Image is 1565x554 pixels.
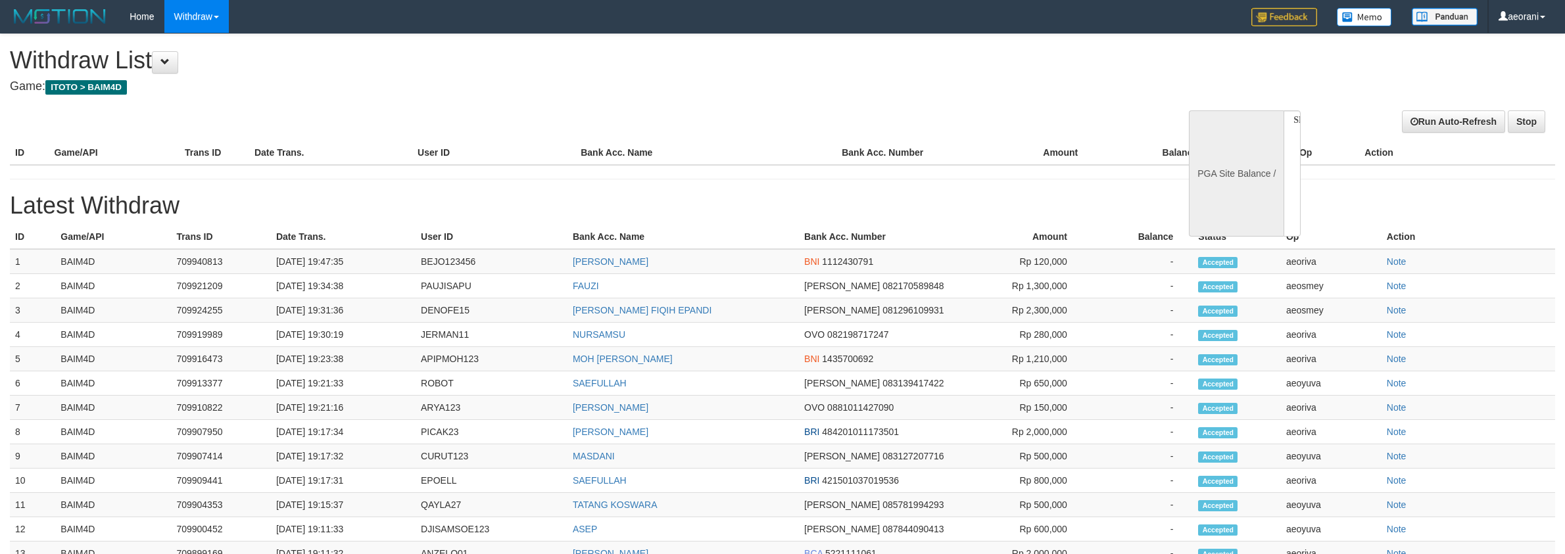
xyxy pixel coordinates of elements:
[55,517,171,542] td: BAIM4D
[882,524,944,534] span: 087844090413
[10,493,55,517] td: 11
[1294,141,1359,165] th: Op
[567,225,799,249] th: Bank Acc. Name
[416,469,567,493] td: EPOELL
[1087,249,1193,274] td: -
[804,329,825,340] span: OVO
[10,396,55,420] td: 7
[1097,141,1217,165] th: Balance
[573,499,658,510] a: TATANG KOSWARA
[171,371,271,396] td: 709913377
[271,274,416,298] td: [DATE] 19:34:38
[573,427,648,437] a: [PERSON_NAME]
[55,298,171,323] td: BAIM4D
[827,402,894,413] span: 0881011427090
[1198,257,1238,268] span: Accepted
[1198,281,1238,292] span: Accepted
[416,249,567,274] td: BEJO123456
[55,469,171,493] td: BAIM4D
[1387,256,1407,267] a: Note
[1198,427,1238,438] span: Accepted
[180,141,249,165] th: Trans ID
[10,47,1030,74] h1: Withdraw List
[271,420,416,444] td: [DATE] 19:17:34
[10,298,55,323] td: 3
[804,402,825,413] span: OVO
[1087,420,1193,444] td: -
[249,141,412,165] th: Date Trans.
[171,420,271,444] td: 709907950
[416,225,567,249] th: User ID
[171,274,271,298] td: 709921209
[1087,347,1193,371] td: -
[271,469,416,493] td: [DATE] 19:17:31
[882,499,944,510] span: 085781994293
[953,444,1087,469] td: Rp 500,000
[55,323,171,347] td: BAIM4D
[171,493,271,517] td: 709904353
[573,378,627,388] a: SAEFULLAH
[953,420,1087,444] td: Rp 2,000,000
[804,305,880,315] span: [PERSON_NAME]
[1198,500,1238,511] span: Accepted
[1387,354,1407,364] a: Note
[1087,469,1193,493] td: -
[1281,444,1382,469] td: aeoyuva
[1281,396,1382,420] td: aeoriva
[1198,330,1238,341] span: Accepted
[573,451,615,461] a: MASDANI
[1281,517,1382,542] td: aeoyuva
[10,371,55,396] td: 6
[822,475,899,486] span: 421501037019536
[827,329,888,340] span: 082198717247
[953,517,1087,542] td: Rp 600,000
[1087,274,1193,298] td: -
[171,225,271,249] th: Trans ID
[1387,378,1407,388] a: Note
[953,493,1087,517] td: Rp 500,000
[45,80,127,95] span: ITOTO > BAIM4D
[171,298,271,323] td: 709924255
[1198,306,1238,317] span: Accepted
[882,281,944,291] span: 082170589848
[953,274,1087,298] td: Rp 1,300,000
[1281,347,1382,371] td: aeoriva
[10,193,1555,219] h1: Latest Withdraw
[10,274,55,298] td: 2
[10,517,55,542] td: 12
[416,420,567,444] td: PICAK23
[271,493,416,517] td: [DATE] 19:15:37
[804,378,880,388] span: [PERSON_NAME]
[1198,451,1238,463] span: Accepted
[55,225,171,249] th: Game/API
[10,141,49,165] th: ID
[1387,451,1407,461] a: Note
[416,347,567,371] td: APIPMOH123
[1198,476,1238,487] span: Accepted
[1198,403,1238,414] span: Accepted
[416,396,567,420] td: ARYA123
[171,469,271,493] td: 709909441
[804,451,880,461] span: [PERSON_NAME]
[573,281,599,291] a: FAUZI
[271,517,416,542] td: [DATE] 19:11:33
[55,347,171,371] td: BAIM4D
[953,298,1087,323] td: Rp 2,300,000
[1281,298,1382,323] td: aeosmey
[271,298,416,323] td: [DATE] 19:31:36
[1281,371,1382,396] td: aeoyuva
[1193,225,1281,249] th: Status
[416,323,567,347] td: JERMAN11
[1281,323,1382,347] td: aeoriva
[55,493,171,517] td: BAIM4D
[953,469,1087,493] td: Rp 800,000
[1087,517,1193,542] td: -
[1087,323,1193,347] td: -
[1281,274,1382,298] td: aeosmey
[416,444,567,469] td: CURUT123
[171,444,271,469] td: 709907414
[1412,8,1478,26] img: panduan.png
[1387,305,1407,315] a: Note
[171,323,271,347] td: 709919989
[804,256,819,267] span: BNI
